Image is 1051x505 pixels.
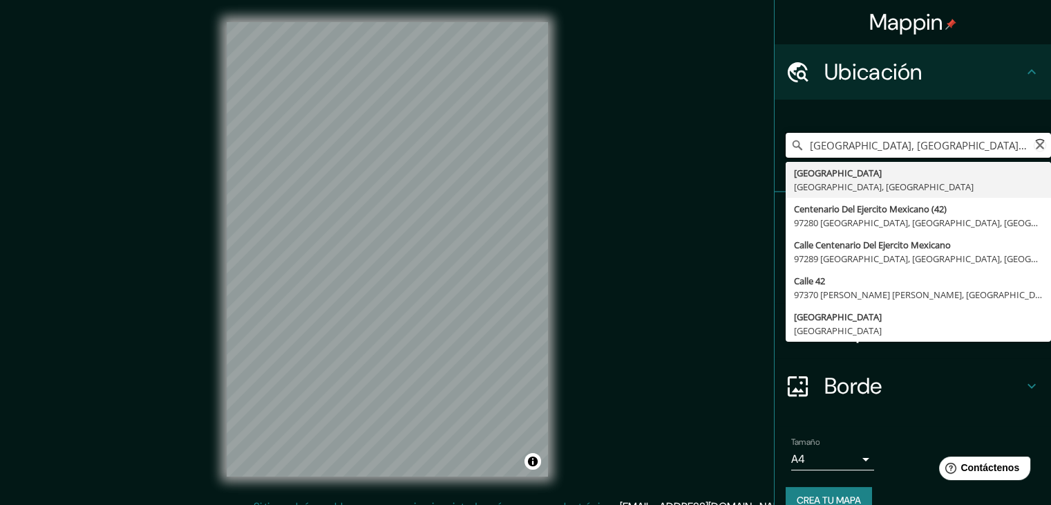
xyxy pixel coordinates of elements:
font: [GEOGRAPHIC_DATA] [794,311,882,323]
div: Patas [775,192,1051,248]
div: Borde [775,358,1051,414]
font: Centenario Del Ejercito Mexicano (42) [794,203,947,215]
font: Calle 42 [794,275,825,287]
font: A4 [791,452,805,466]
iframe: Lanzador de widgets de ayuda [928,451,1036,490]
div: Ubicación [775,44,1051,100]
font: Borde [824,371,882,401]
img: pin-icon.png [945,19,956,30]
font: Mappin [869,8,943,37]
font: [GEOGRAPHIC_DATA], [GEOGRAPHIC_DATA] [794,181,974,193]
font: [GEOGRAPHIC_DATA] [794,167,882,179]
div: Disposición [775,303,1051,358]
div: Estilo [775,248,1051,303]
div: A4 [791,448,874,470]
font: Ubicación [824,57,922,86]
font: Calle Centenario Del Ejercito Mexicano [794,239,951,251]
font: Tamaño [791,437,820,448]
button: Activar o desactivar atribución [524,453,541,470]
canvas: Mapa [227,22,548,477]
font: [GEOGRAPHIC_DATA] [794,324,882,337]
input: Elige tu ciudad o zona [786,133,1051,158]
